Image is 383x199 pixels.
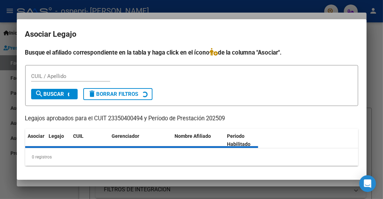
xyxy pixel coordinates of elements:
div: Open Intercom Messenger [359,175,376,192]
span: CUIL [73,133,84,139]
mat-icon: search [35,90,44,98]
div: 0 registros [25,148,358,166]
mat-icon: delete [88,90,97,98]
span: Periodo Habilitado [227,133,251,147]
datatable-header-cell: Legajo [46,129,71,152]
datatable-header-cell: Nombre Afiliado [172,129,225,152]
span: Gerenciador [112,133,140,139]
span: Borrar Filtros [88,91,139,97]
datatable-header-cell: CUIL [71,129,109,152]
span: Asociar [28,133,45,139]
span: Legajo [49,133,64,139]
h2: Asociar Legajo [25,28,358,41]
datatable-header-cell: Asociar [25,129,46,152]
span: Nombre Afiliado [175,133,211,139]
h4: Busque el afiliado correspondiente en la tabla y haga click en el ícono de la columna "Asociar". [25,48,358,57]
datatable-header-cell: Gerenciador [109,129,172,152]
button: Buscar [31,89,78,99]
datatable-header-cell: Periodo Habilitado [225,129,272,152]
button: Borrar Filtros [83,88,153,100]
p: Legajos aprobados para el CUIT 23350400494 y Período de Prestación 202509 [25,114,358,123]
span: Buscar [35,91,64,97]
